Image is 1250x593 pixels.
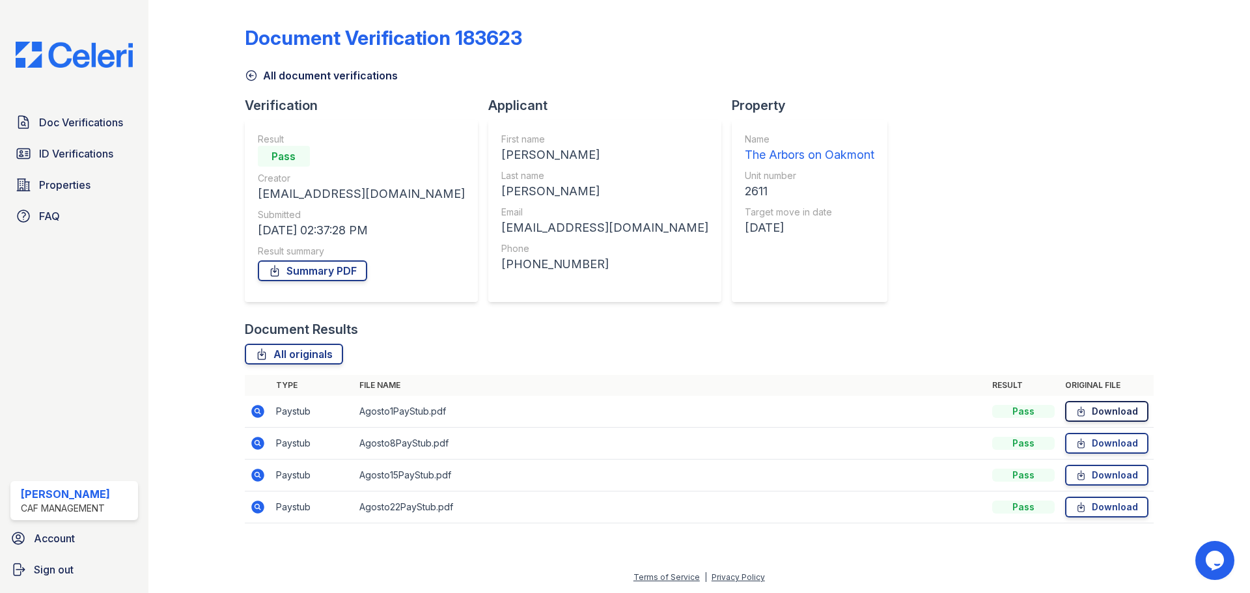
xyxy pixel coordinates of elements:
[39,208,60,224] span: FAQ
[1195,541,1237,580] iframe: chat widget
[258,260,367,281] a: Summary PDF
[488,96,732,115] div: Applicant
[1065,497,1148,517] a: Download
[745,206,874,219] div: Target move in date
[245,344,343,365] a: All originals
[1065,401,1148,422] a: Download
[10,172,138,198] a: Properties
[245,68,398,83] a: All document verifications
[745,182,874,200] div: 2611
[354,428,987,460] td: Agosto8PayStub.pdf
[1065,465,1148,486] a: Download
[745,133,874,146] div: Name
[712,572,765,582] a: Privacy Policy
[745,219,874,237] div: [DATE]
[271,396,354,428] td: Paystub
[245,96,488,115] div: Verification
[245,26,522,49] div: Document Verification 183623
[271,375,354,396] th: Type
[34,562,74,577] span: Sign out
[258,245,465,258] div: Result summary
[745,133,874,164] a: Name The Arbors on Oakmont
[10,109,138,135] a: Doc Verifications
[258,133,465,146] div: Result
[354,375,987,396] th: File name
[1065,433,1148,454] a: Download
[39,146,113,161] span: ID Verifications
[354,460,987,491] td: Agosto15PayStub.pdf
[258,146,310,167] div: Pass
[745,146,874,164] div: The Arbors on Oakmont
[271,460,354,491] td: Paystub
[5,525,143,551] a: Account
[5,42,143,68] img: CE_Logo_Blue-a8612792a0a2168367f1c8372b55b34899dd931a85d93a1a3d3e32e68fde9ad4.png
[258,185,465,203] div: [EMAIL_ADDRESS][DOMAIN_NAME]
[501,242,708,255] div: Phone
[245,320,358,338] div: Document Results
[987,375,1060,396] th: Result
[501,133,708,146] div: First name
[10,203,138,229] a: FAQ
[5,557,143,583] a: Sign out
[258,221,465,240] div: [DATE] 02:37:28 PM
[21,486,110,502] div: [PERSON_NAME]
[501,206,708,219] div: Email
[1060,375,1154,396] th: Original file
[633,572,700,582] a: Terms of Service
[271,491,354,523] td: Paystub
[501,146,708,164] div: [PERSON_NAME]
[39,177,90,193] span: Properties
[354,396,987,428] td: Agosto1PayStub.pdf
[732,96,898,115] div: Property
[39,115,123,130] span: Doc Verifications
[21,502,110,515] div: CAF Management
[501,182,708,200] div: [PERSON_NAME]
[354,491,987,523] td: Agosto22PayStub.pdf
[271,428,354,460] td: Paystub
[992,405,1055,418] div: Pass
[992,437,1055,450] div: Pass
[258,208,465,221] div: Submitted
[501,169,708,182] div: Last name
[501,219,708,237] div: [EMAIL_ADDRESS][DOMAIN_NAME]
[704,572,707,582] div: |
[992,501,1055,514] div: Pass
[34,531,75,546] span: Account
[992,469,1055,482] div: Pass
[501,255,708,273] div: [PHONE_NUMBER]
[10,141,138,167] a: ID Verifications
[258,172,465,185] div: Creator
[745,169,874,182] div: Unit number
